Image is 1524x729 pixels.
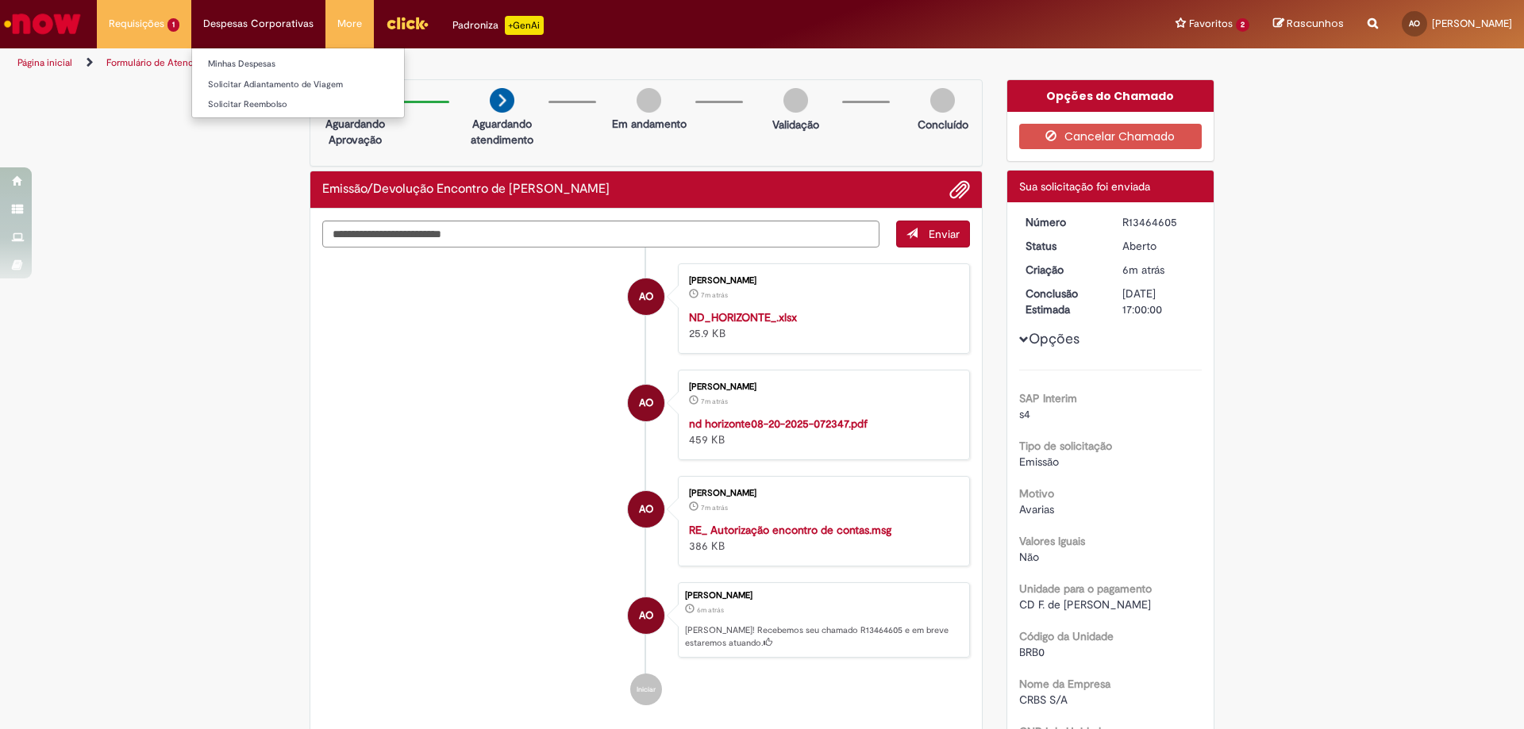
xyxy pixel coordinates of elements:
[689,416,953,447] div: 459 KB
[1014,286,1111,317] dt: Conclusão Estimada
[1287,16,1344,31] span: Rascunhos
[1019,439,1112,453] b: Tipo de solicitação
[167,18,179,32] span: 1
[490,88,514,113] img: arrow-next.png
[109,16,164,32] span: Requisições
[689,489,953,498] div: [PERSON_NAME]
[1019,581,1152,596] b: Unidade para o pagamento
[1273,17,1344,32] a: Rascunhos
[701,290,728,300] span: 7m atrás
[1122,263,1164,277] span: 6m atrás
[628,385,664,421] div: Allice Miranda de Oliveira
[689,523,891,537] a: RE_ Autorização encontro de contas.msg
[697,605,724,615] span: 6m atrás
[1019,693,1068,707] span: CRBS S/A
[783,88,808,113] img: img-circle-grey.png
[918,117,968,132] p: Concluído
[317,116,394,148] p: Aguardando Aprovação
[106,56,224,69] a: Formulário de Atendimento
[701,503,728,512] span: 7m atrás
[464,116,541,148] p: Aguardando atendimento
[701,397,728,406] time: 30/08/2025 08:42:00
[1019,455,1059,469] span: Emissão
[689,276,953,286] div: [PERSON_NAME]
[1122,263,1164,277] time: 30/08/2025 08:42:57
[689,416,868,431] a: nd horizonte08-20-2025-072347.pdf
[12,48,1004,78] ul: Trilhas de página
[386,11,429,35] img: click_logo_yellow_360x200.png
[639,278,653,316] span: AO
[689,310,797,324] a: ND_HORIZONTE_.xlsx
[1019,645,1045,659] span: BRB0
[628,278,664,315] div: Allice Miranda de Oliveira
[1122,286,1196,317] div: [DATE] 17:00:00
[689,309,953,341] div: 25.9 KB
[612,116,687,132] p: Em andamento
[337,16,362,32] span: More
[191,48,405,118] ul: Despesas Corporativas
[1014,238,1111,254] dt: Status
[203,16,314,32] span: Despesas Corporativas
[1019,124,1203,149] button: Cancelar Chamado
[192,96,404,113] a: Solicitar Reembolso
[949,179,970,200] button: Adicionar anexos
[17,56,72,69] a: Página inicial
[1432,17,1512,30] span: [PERSON_NAME]
[1019,486,1054,501] b: Motivo
[701,503,728,512] time: 30/08/2025 08:42:00
[1014,214,1111,230] dt: Número
[1019,550,1039,564] span: Não
[637,88,661,113] img: img-circle-grey.png
[1122,262,1196,278] div: 30/08/2025 08:42:57
[1019,391,1077,405] b: SAP Interim
[701,290,728,300] time: 30/08/2025 08:42:00
[1122,214,1196,230] div: R13464605
[639,597,653,635] span: AO
[505,16,544,35] p: +GenAi
[322,182,610,197] h2: Emissão/Devolução Encontro de Contas Fornecedor Histórico de tíquete
[685,591,961,600] div: [PERSON_NAME]
[1122,238,1196,254] div: Aberto
[628,491,664,528] div: Allice Miranda de Oliveira
[1409,18,1420,29] span: AO
[1019,629,1114,643] b: Código da Unidade
[689,382,953,392] div: [PERSON_NAME]
[697,605,724,615] time: 30/08/2025 08:42:57
[772,117,819,132] p: Validação
[322,221,879,247] textarea: Digite sua mensagem aqui...
[2,8,83,40] img: ServiceNow
[1019,677,1110,691] b: Nome da Empresa
[701,397,728,406] span: 7m atrás
[1019,407,1030,421] span: s4
[930,88,955,113] img: img-circle-grey.png
[1236,18,1249,32] span: 2
[192,76,404,94] a: Solicitar Adiantamento de Viagem
[1019,179,1150,194] span: Sua solicitação foi enviada
[1019,597,1151,612] span: CD F. de [PERSON_NAME]
[1014,262,1111,278] dt: Criação
[685,624,961,649] p: [PERSON_NAME]! Recebemos seu chamado R13464605 e em breve estaremos atuando.
[1019,534,1085,548] b: Valores Iguais
[639,490,653,528] span: AO
[322,582,970,658] li: Allice Miranda de Oliveira
[639,384,653,422] span: AO
[1019,502,1054,516] span: Avarias
[896,221,970,247] button: Enviar
[322,247,970,722] ul: Histórico de tíquete
[192,56,404,73] a: Minhas Despesas
[689,522,953,554] div: 386 KB
[1007,80,1214,112] div: Opções do Chamado
[1189,16,1233,32] span: Favoritos
[628,597,664,634] div: Allice Miranda de Oliveira
[929,227,960,241] span: Enviar
[452,16,544,35] div: Padroniza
